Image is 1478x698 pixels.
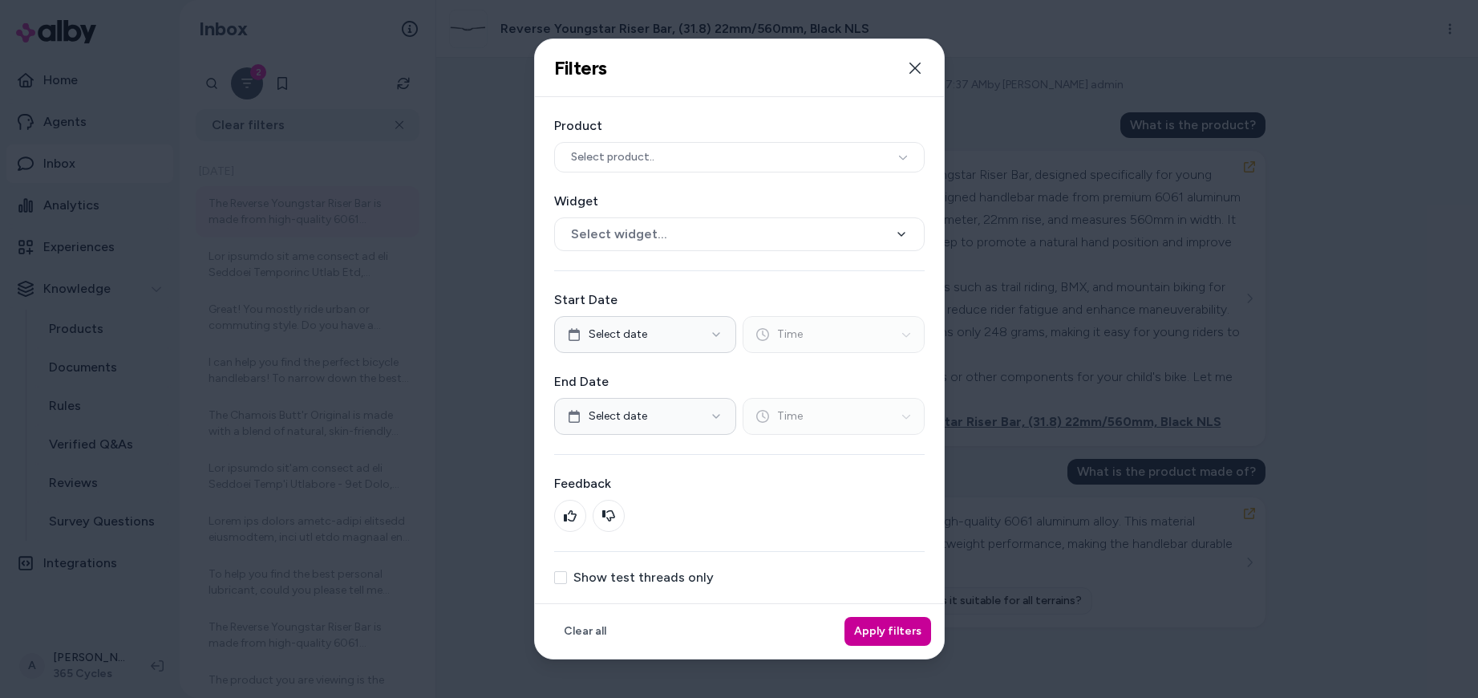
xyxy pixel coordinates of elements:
[554,116,925,136] label: Product
[554,474,925,493] label: Feedback
[554,316,736,353] button: Select date
[554,290,925,310] label: Start Date
[573,571,714,584] label: Show test threads only
[589,408,647,424] span: Select date
[554,617,616,646] button: Clear all
[844,617,931,646] button: Apply filters
[554,372,925,392] label: End Date
[554,56,607,80] h2: Filters
[554,217,925,251] button: Select widget...
[589,327,647,343] span: Select date
[571,149,654,165] span: Select product..
[554,192,925,211] label: Widget
[554,398,736,435] button: Select date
